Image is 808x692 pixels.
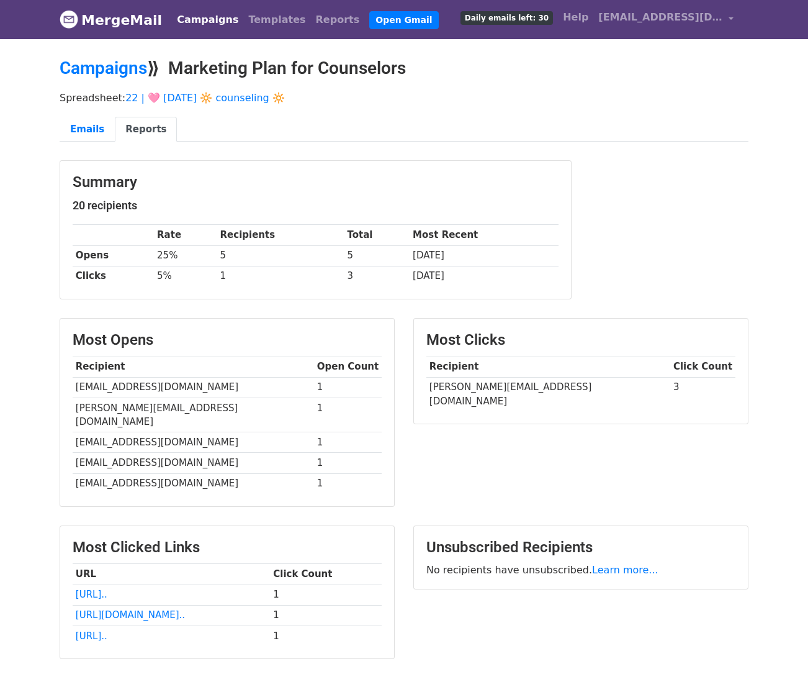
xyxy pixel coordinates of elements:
th: Recipient [73,357,314,377]
td: 1 [270,585,382,605]
a: [URL].. [76,631,107,642]
td: [EMAIL_ADDRESS][DOMAIN_NAME] [73,377,314,398]
a: MergeMail [60,7,162,33]
p: Spreadsheet: [60,91,748,104]
th: URL [73,564,270,585]
a: Open Gmail [369,11,438,29]
a: [URL].. [76,589,107,600]
h5: 20 recipients [73,199,559,212]
a: [EMAIL_ADDRESS][DOMAIN_NAME] [593,5,738,34]
a: Help [558,5,593,30]
td: 1 [314,432,382,453]
th: Recipient [426,357,670,377]
h3: Most Clicked Links [73,539,382,557]
a: Daily emails left: 30 [456,5,558,30]
th: Click Count [670,357,735,377]
td: 3 [344,266,410,286]
a: Campaigns [60,58,147,78]
span: [EMAIL_ADDRESS][DOMAIN_NAME] [598,10,722,25]
th: Opens [73,245,154,266]
th: Most Recent [410,225,559,245]
td: [DATE] [410,266,559,286]
a: Campaigns [172,7,243,32]
th: Recipients [217,225,344,245]
th: Open Count [314,357,382,377]
td: [EMAIL_ADDRESS][DOMAIN_NAME] [73,473,314,494]
td: 5 [217,245,344,266]
a: [URL][DOMAIN_NAME].. [76,609,185,621]
a: Learn more... [592,564,658,576]
th: Clicks [73,266,154,286]
a: 22 | 🩷 [DATE] 🔆 counseling 🔆 [125,92,285,104]
td: 1 [217,266,344,286]
td: 1 [270,626,382,646]
a: Templates [243,7,310,32]
td: [PERSON_NAME][EMAIL_ADDRESS][DOMAIN_NAME] [73,398,314,432]
th: Total [344,225,410,245]
th: Rate [154,225,217,245]
td: [PERSON_NAME][EMAIL_ADDRESS][DOMAIN_NAME] [426,377,670,411]
a: Emails [60,117,115,142]
td: [EMAIL_ADDRESS][DOMAIN_NAME] [73,432,314,453]
h3: Summary [73,173,559,191]
th: Click Count [270,564,382,585]
h3: Unsubscribed Recipients [426,539,735,557]
p: No recipients have unsubscribed. [426,563,735,576]
a: Reports [311,7,365,32]
td: 1 [314,453,382,473]
td: 5% [154,266,217,286]
td: 1 [314,377,382,398]
td: 1 [314,473,382,494]
span: Daily emails left: 30 [460,11,553,25]
td: 1 [270,605,382,626]
h2: ⟫ Marketing Plan for Counselors [60,58,748,79]
td: 25% [154,245,217,266]
td: 5 [344,245,410,266]
h3: Most Opens [73,331,382,349]
a: Reports [115,117,177,142]
td: 3 [670,377,735,411]
img: MergeMail logo [60,10,78,29]
td: [EMAIL_ADDRESS][DOMAIN_NAME] [73,453,314,473]
td: [DATE] [410,245,559,266]
iframe: Chat Widget [746,632,808,692]
h3: Most Clicks [426,331,735,349]
td: 1 [314,398,382,432]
